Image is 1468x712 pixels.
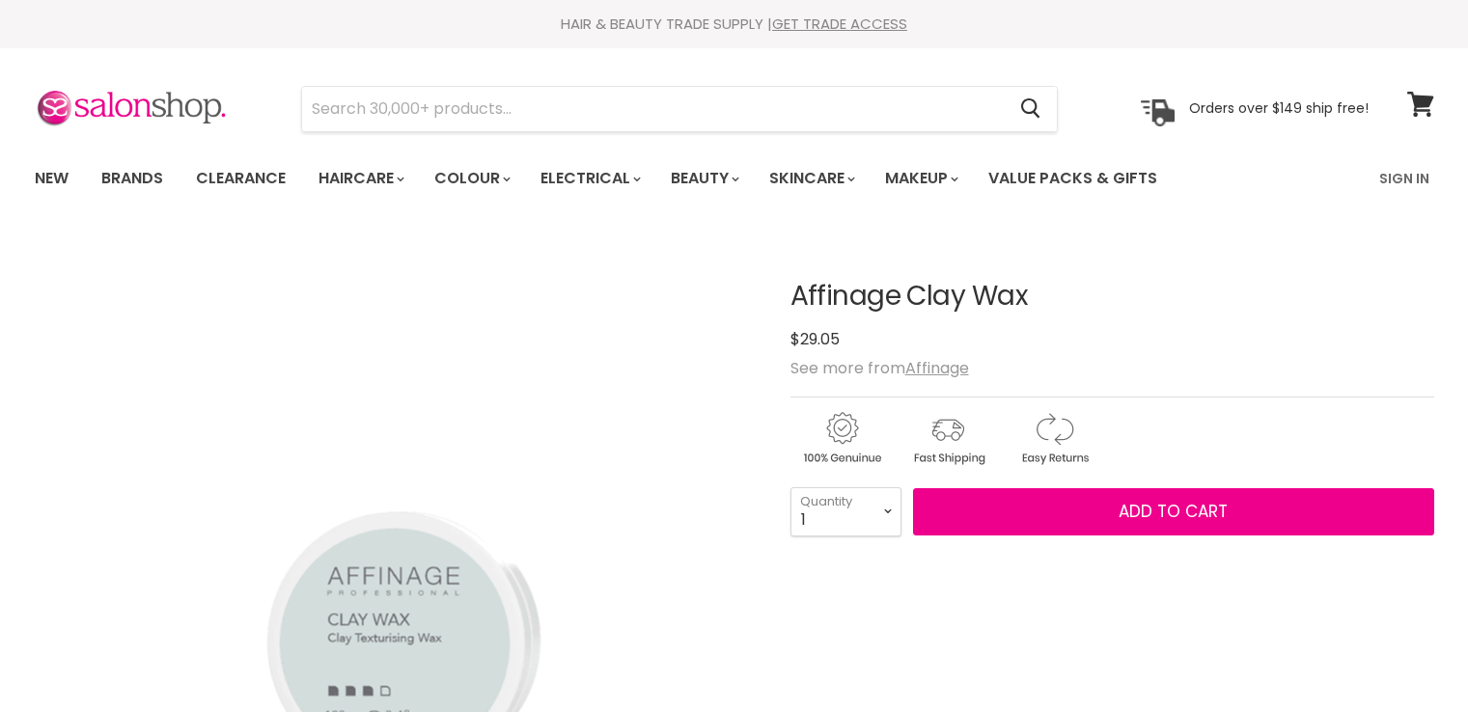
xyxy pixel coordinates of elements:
img: returns.gif [1003,409,1105,468]
span: $29.05 [790,328,840,350]
div: HAIR & BEAUTY TRADE SUPPLY | [11,14,1458,34]
span: Add to cart [1119,500,1228,523]
img: genuine.gif [790,409,893,468]
a: GET TRADE ACCESS [772,14,907,34]
a: Clearance [181,158,300,199]
form: Product [301,86,1058,132]
a: Brands [87,158,178,199]
p: Orders over $149 ship free! [1189,99,1369,117]
a: New [20,158,83,199]
h1: Affinage Clay Wax [790,282,1434,312]
button: Search [1006,87,1057,131]
a: Affinage [905,357,969,379]
select: Quantity [790,487,901,535]
iframe: Gorgias live chat messenger [1371,621,1449,693]
input: Search [302,87,1006,131]
a: Value Packs & Gifts [974,158,1172,199]
a: Electrical [526,158,652,199]
ul: Main menu [20,151,1270,206]
button: Add to cart [913,488,1434,536]
nav: Main [11,151,1458,206]
a: Sign In [1368,158,1441,199]
a: Makeup [871,158,970,199]
a: Beauty [656,158,751,199]
a: Skincare [755,158,867,199]
img: shipping.gif [897,409,999,468]
span: See more from [790,357,969,379]
a: Colour [420,158,522,199]
a: Haircare [304,158,416,199]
